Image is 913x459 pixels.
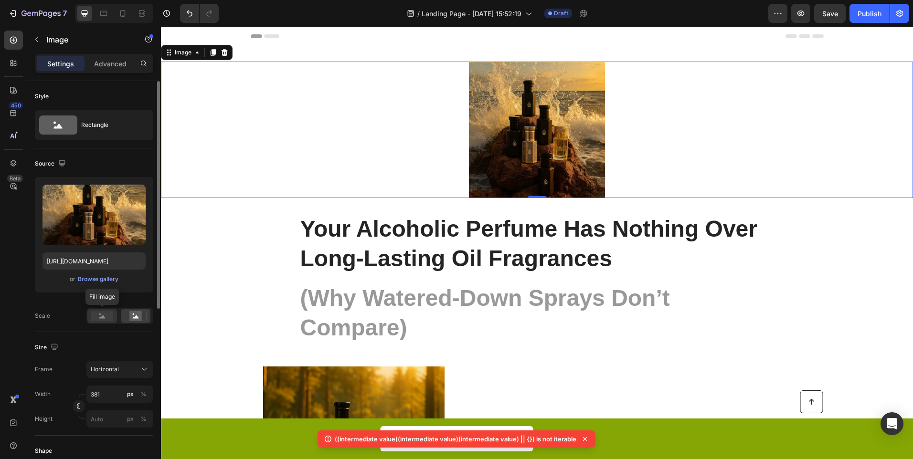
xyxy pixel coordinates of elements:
[86,361,153,378] button: Horizontal
[63,8,67,19] p: 7
[881,412,903,435] div: Open Intercom Messenger
[127,415,134,423] div: px
[35,92,49,101] div: Style
[858,9,881,19] div: Publish
[42,252,146,270] input: https://example.com/image.jpg
[125,388,136,400] button: %
[86,386,153,403] input: px%
[70,273,75,285] span: or
[422,9,521,19] span: Landing Page - [DATE] 15:52:19
[77,274,119,284] button: Browse gallery
[9,102,23,109] div: 450
[264,407,328,417] p: Check availability
[47,59,74,69] p: Settings
[35,390,51,398] label: Width
[46,34,127,45] p: Image
[849,4,890,23] button: Publish
[141,390,147,398] div: %
[138,256,614,317] h1: (Why Watered-Down Sprays Don’t Compare)
[35,447,52,455] div: Shape
[81,114,139,136] div: Rectangle
[91,365,119,374] span: Horizontal
[417,9,420,19] span: /
[42,185,146,245] img: preview-image
[554,9,568,18] span: Draft
[335,434,576,444] p: ((intermediate value)(intermediate value)(intermediate value) || {}) is not iterable
[86,410,153,428] input: px%
[78,275,118,283] div: Browse gallery
[94,59,127,69] p: Advanced
[285,35,467,171] img: gempages_570490595106096000-343ebbfc-6efb-40e3-8ad4-a587a75f1449.jpg
[35,365,53,374] label: Frame
[127,390,134,398] div: px
[161,27,913,459] iframe: Design area
[180,4,219,23] div: Undo/Redo
[35,341,60,354] div: Size
[141,415,147,423] div: %
[822,10,838,18] span: Save
[4,4,71,23] button: 7
[35,312,50,320] div: Scale
[138,187,614,248] h1: Your Alcoholic Perfume Has Nothing Over Long-Lasting Oil Fragrances
[35,415,53,423] label: Height
[125,413,136,425] button: %
[12,21,32,30] div: Image
[35,157,68,170] div: Source
[814,4,846,23] button: Save
[219,399,372,425] a: Check availability
[138,388,149,400] button: px
[138,413,149,425] button: px
[7,175,23,182] div: Beta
